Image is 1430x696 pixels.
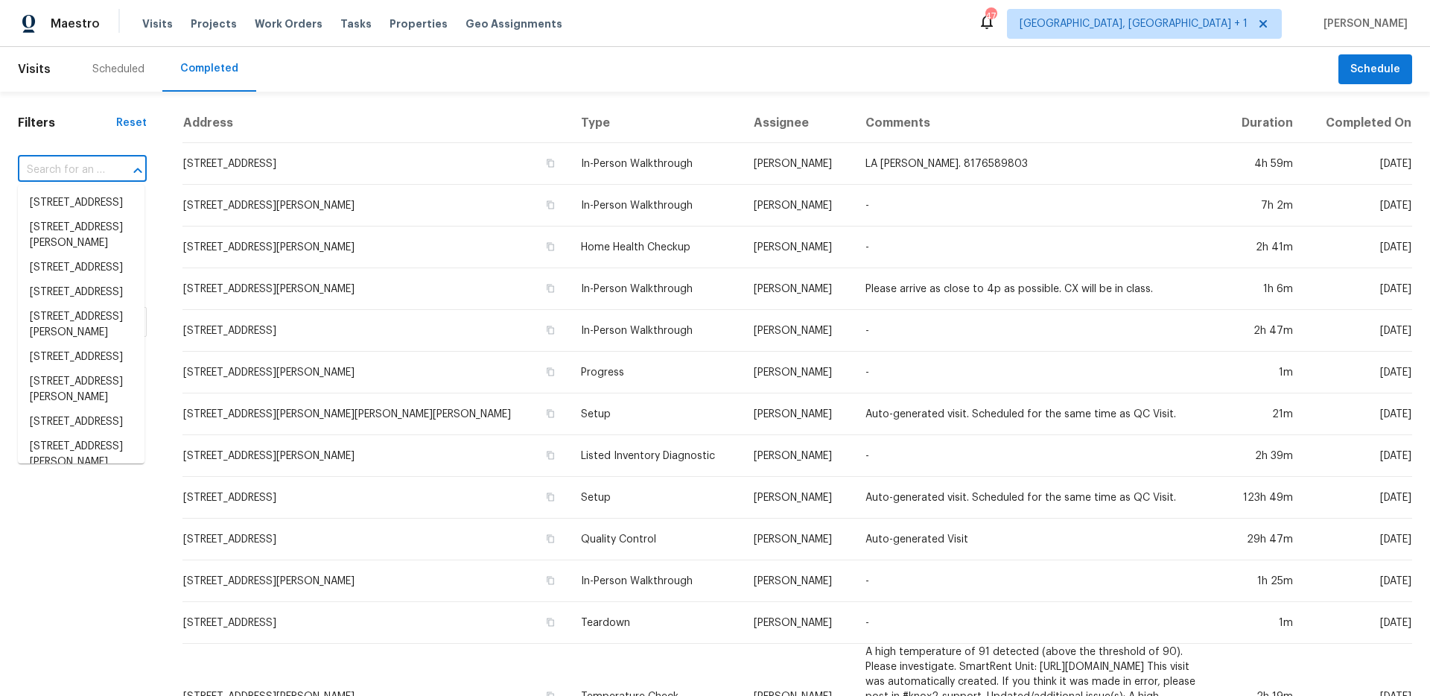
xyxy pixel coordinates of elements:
li: [STREET_ADDRESS] [18,345,144,370]
span: Visits [18,53,51,86]
td: Setup [569,477,742,519]
td: [STREET_ADDRESS] [182,602,569,644]
td: [DATE] [1305,143,1412,185]
td: In-Person Walkthrough [569,310,742,352]
span: [PERSON_NAME] [1318,16,1408,31]
td: [STREET_ADDRESS] [182,519,569,560]
td: [DATE] [1305,185,1412,227]
span: Schedule [1350,60,1400,79]
td: Auto-generated visit. Scheduled for the same time as QC Visit. [854,477,1222,519]
td: 29h 47m [1222,519,1304,560]
li: [STREET_ADDRESS] [18,256,144,280]
td: - [854,185,1222,227]
td: In-Person Walkthrough [569,143,742,185]
td: [STREET_ADDRESS] [182,143,569,185]
td: [PERSON_NAME] [742,477,854,519]
td: 7h 2m [1222,185,1304,227]
button: Copy Address [544,449,557,462]
td: - [854,310,1222,352]
td: [DATE] [1305,477,1412,519]
td: [DATE] [1305,519,1412,560]
td: 1h 6m [1222,268,1304,310]
td: - [854,435,1222,477]
td: [DATE] [1305,268,1412,310]
td: Home Health Checkup [569,227,742,268]
h1: Filters [18,116,116,130]
td: [STREET_ADDRESS][PERSON_NAME] [182,560,569,602]
button: Close [127,160,148,181]
td: [DATE] [1305,393,1412,435]
td: [PERSON_NAME] [742,560,854,602]
th: Duration [1222,104,1304,143]
td: Teardown [569,602,742,644]
td: 2h 39m [1222,435,1304,477]
td: [STREET_ADDRESS][PERSON_NAME][PERSON_NAME][PERSON_NAME] [182,393,569,435]
td: [STREET_ADDRESS] [182,310,569,352]
li: [STREET_ADDRESS][PERSON_NAME] [18,434,144,475]
td: 21m [1222,393,1304,435]
td: 123h 49m [1222,477,1304,519]
li: [STREET_ADDRESS] [18,410,144,434]
button: Copy Address [544,365,557,379]
td: 4h 59m [1222,143,1304,185]
th: Comments [854,104,1222,143]
td: In-Person Walkthrough [569,185,742,227]
div: Completed [180,61,238,76]
div: Reset [116,116,147,130]
td: [PERSON_NAME] [742,393,854,435]
button: Copy Address [544,240,557,253]
td: [PERSON_NAME] [742,268,854,310]
td: - [854,602,1222,644]
li: [STREET_ADDRESS][PERSON_NAME] [18,305,144,345]
td: [DATE] [1305,602,1412,644]
td: [STREET_ADDRESS][PERSON_NAME] [182,185,569,227]
button: Copy Address [544,616,557,629]
th: Type [569,104,742,143]
td: [DATE] [1305,435,1412,477]
th: Assignee [742,104,854,143]
button: Copy Address [544,282,557,295]
td: [DATE] [1305,227,1412,268]
input: Search for an address... [18,159,105,182]
td: Auto-generated Visit [854,519,1222,560]
td: - [854,227,1222,268]
td: [PERSON_NAME] [742,602,854,644]
th: Completed On [1305,104,1412,143]
button: Copy Address [544,198,557,212]
div: Scheduled [92,62,144,77]
td: Progress [569,352,742,393]
td: 1h 25m [1222,560,1304,602]
span: Visits [142,16,173,31]
td: Setup [569,393,742,435]
button: Copy Address [544,532,557,545]
td: [STREET_ADDRESS][PERSON_NAME] [182,352,569,393]
td: Listed Inventory Diagnostic [569,435,742,477]
li: [STREET_ADDRESS][PERSON_NAME] [18,215,144,256]
td: [PERSON_NAME] [742,143,854,185]
td: In-Person Walkthrough [569,560,742,602]
span: Projects [191,16,237,31]
td: In-Person Walkthrough [569,268,742,310]
td: - [854,560,1222,602]
span: Work Orders [255,16,322,31]
td: 1m [1222,352,1304,393]
button: Schedule [1338,54,1412,85]
span: Properties [390,16,448,31]
td: Please arrive as close to 4p as possible. CX will be in class. [854,268,1222,310]
td: [PERSON_NAME] [742,352,854,393]
td: [DATE] [1305,352,1412,393]
span: Tasks [340,19,372,29]
th: Address [182,104,569,143]
td: [PERSON_NAME] [742,519,854,560]
td: [DATE] [1305,560,1412,602]
td: Quality Control [569,519,742,560]
td: [STREET_ADDRESS][PERSON_NAME] [182,268,569,310]
td: 1m [1222,602,1304,644]
td: [STREET_ADDRESS][PERSON_NAME] [182,227,569,268]
td: [STREET_ADDRESS][PERSON_NAME] [182,435,569,477]
button: Copy Address [544,407,557,420]
td: [STREET_ADDRESS] [182,477,569,519]
td: - [854,352,1222,393]
button: Copy Address [544,323,557,337]
span: Geo Assignments [465,16,562,31]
